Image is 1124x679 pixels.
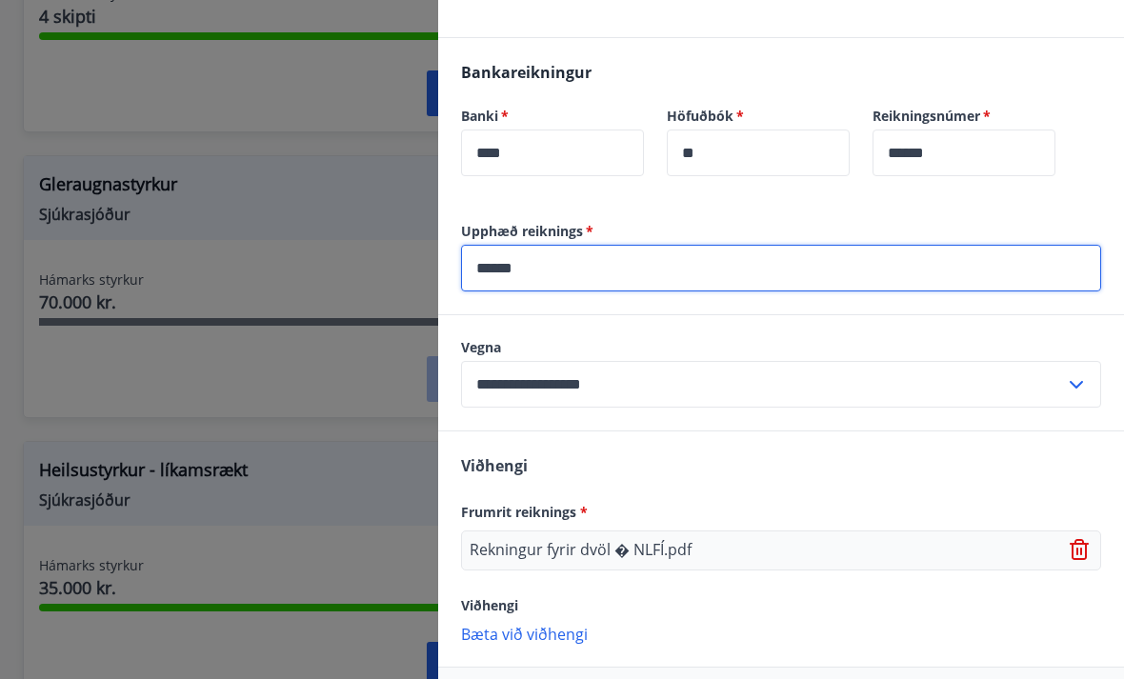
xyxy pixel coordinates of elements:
[461,222,1101,241] label: Upphæð reiknings
[461,624,1101,643] p: Bæta við viðhengi
[461,62,592,83] span: Bankareikningur
[461,338,1101,357] label: Vegna
[461,107,644,126] label: Banki
[461,596,518,614] span: Viðhengi
[461,503,588,521] span: Frumrit reiknings
[667,107,850,126] label: Höfuðbók
[873,107,1055,126] label: Reikningsnúmer
[461,455,528,476] span: Viðhengi
[470,539,692,562] p: Rekningur fyrir dvöl � NLFÍ.pdf
[461,245,1101,291] div: Upphæð reiknings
